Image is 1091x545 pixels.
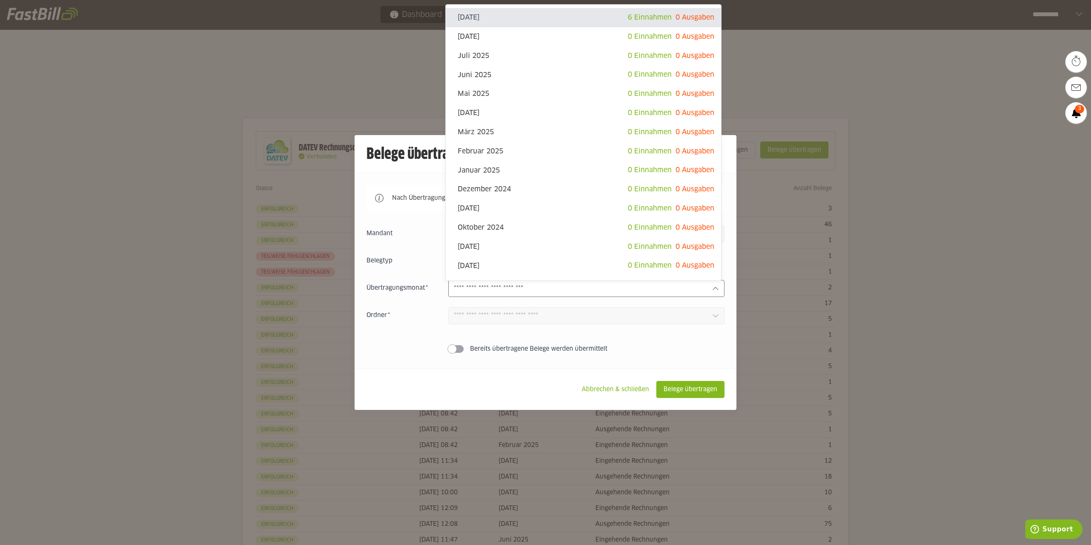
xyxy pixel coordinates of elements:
sl-option: [DATE] [446,27,721,46]
sl-option: Juni 2025 [446,65,721,84]
span: 0 Einnahmen [628,33,672,40]
sl-option: [DATE] [446,237,721,257]
span: 0 Ausgaben [675,205,714,212]
span: 0 Ausgaben [675,186,714,193]
span: 0 Ausgaben [675,110,714,116]
a: 3 [1065,102,1087,124]
span: 0 Ausgaben [675,148,714,155]
span: 0 Ausgaben [675,167,714,173]
span: 0 Einnahmen [628,262,672,269]
sl-option: Januar 2025 [446,161,721,180]
sl-option: Februar 2025 [446,142,721,161]
span: 0 Ausgaben [675,14,714,21]
span: 0 Einnahmen [628,186,672,193]
sl-button: Belege übertragen [656,381,724,398]
span: 0 Ausgaben [675,224,714,231]
span: 0 Einnahmen [628,167,672,173]
sl-option: Dezember 2024 [446,180,721,199]
span: 0 Einnahmen [628,52,672,59]
sl-option: Mai 2025 [446,84,721,104]
span: 0 Einnahmen [628,243,672,250]
span: 0 Einnahmen [628,71,672,78]
sl-button: Abbrechen & schließen [574,381,656,398]
span: 0 Ausgaben [675,262,714,269]
span: 0 Einnahmen [628,90,672,97]
span: 0 Ausgaben [675,90,714,97]
sl-option: [DATE] [446,104,721,123]
span: 0 Ausgaben [675,33,714,40]
sl-switch: Bereits übertragene Belege werden übermittelt [367,345,724,353]
sl-option: Oktober 2024 [446,218,721,237]
span: 0 Einnahmen [628,224,672,231]
span: 0 Einnahmen [628,148,672,155]
span: 0 Ausgaben [675,129,714,136]
span: 3 [1075,105,1084,113]
sl-option: Juli 2025 [446,46,721,66]
span: 0 Ausgaben [675,71,714,78]
sl-option: März 2025 [446,123,721,142]
span: 0 Einnahmen [628,129,672,136]
span: 0 Ausgaben [675,243,714,250]
span: 0 Einnahmen [628,205,672,212]
span: 0 Einnahmen [628,110,672,116]
sl-option: [DATE] [446,256,721,275]
sl-option: Juli 2024 [446,275,721,294]
span: 6 Einnahmen [628,14,672,21]
span: 0 Ausgaben [675,52,714,59]
sl-option: [DATE] [446,199,721,218]
iframe: Öffnet ein Widget, in dem Sie weitere Informationen finden [1025,519,1082,541]
sl-option: [DATE] [446,8,721,27]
